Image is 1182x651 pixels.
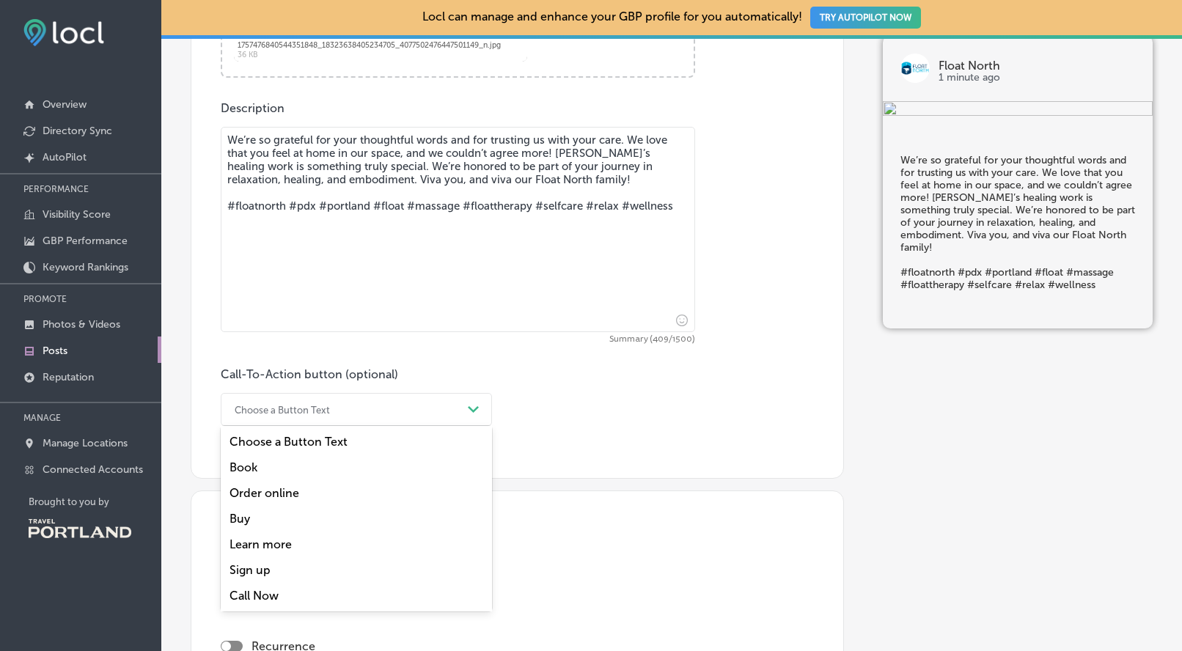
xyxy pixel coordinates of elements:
div: Choose a Button Text [221,429,492,455]
h5: We’re so grateful for your thoughtful words and for trusting us with your care. We love that you ... [900,154,1135,291]
p: Connected Accounts [43,463,143,476]
p: Directory Sync [43,125,112,137]
div: Buy [221,506,492,532]
img: logo [900,54,930,83]
img: fda3e92497d09a02dc62c9cd864e3231.png [23,19,104,46]
button: TRY AUTOPILOT NOW [810,7,921,29]
h3: Publishing options [221,532,814,553]
label: Description [221,101,285,115]
p: Float North [939,60,1135,72]
div: Book [221,455,492,480]
p: Manage Locations [43,437,128,449]
p: Photos & Videos [43,318,120,331]
p: Brought to you by [29,496,161,507]
p: Posts [43,345,67,357]
p: Reputation [43,371,94,383]
div: Learn more [221,532,492,557]
p: AutoPilot [43,151,87,163]
div: Choose a Button Text [235,404,330,415]
p: 1 minute ago [939,72,1135,84]
p: GBP Performance [43,235,128,247]
textarea: We’re so grateful for your thoughtful words and for trusting us with your care. We love that you ... [221,127,695,332]
p: Visibility Score [43,208,111,221]
p: Keyword Rankings [43,261,128,273]
label: Call-To-Action button (optional) [221,367,398,381]
div: Order online [221,480,492,506]
img: Travel Portland [29,519,131,538]
div: Call Now [221,583,492,608]
p: Overview [43,98,87,111]
img: 17e106da-6d7f-4366-92e3-2503278564cc [883,101,1153,119]
div: Sign up [221,557,492,583]
span: Summary (409/1500) [221,335,695,344]
span: Insert emoji [669,311,688,329]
